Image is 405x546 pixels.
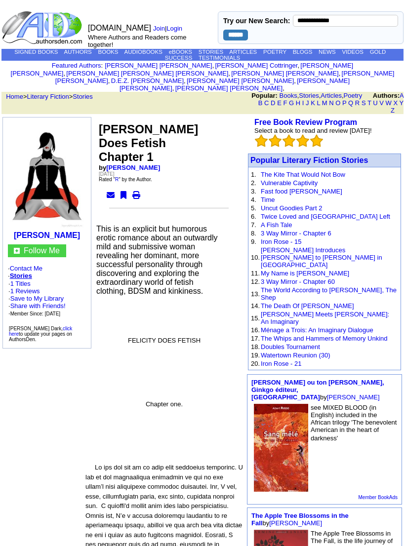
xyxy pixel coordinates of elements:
[14,248,20,254] img: gc.jpg
[277,99,282,107] a: E
[96,225,217,295] font: This is an explicit but humorous erotic romance about an outwardly mild and submissive woman reve...
[110,78,111,84] font: i
[271,99,275,107] a: D
[88,24,151,32] font: [DOMAIN_NAME]
[175,84,283,92] a: [PERSON_NAME] [PERSON_NAME]
[261,171,345,178] a: The Kite That Would Not Bow
[10,124,84,229] img: 171415.jpg
[251,238,256,245] font: 9.
[251,512,349,527] font: by
[8,265,86,317] font: · ·
[311,404,397,442] font: see MIXED BLOOD (in English) included in the African trilogy 'The benevolent American in the hear...
[99,164,160,171] b: by
[251,196,256,203] font: 4.
[187,77,294,84] a: [PERSON_NAME] [PERSON_NAME]
[1,10,84,45] img: logo_ad.gif
[115,177,119,182] a: R
[6,93,23,100] a: Home
[88,34,186,48] font: Where Authors and Readers come together!
[251,188,256,195] font: 3.
[258,99,263,107] a: B
[386,99,392,107] a: W
[261,286,397,301] a: The World According to [PERSON_NAME], The Shep
[229,49,257,55] a: ARTICLES
[373,99,377,107] a: U
[66,70,228,77] a: [PERSON_NAME] [PERSON_NAME] [PERSON_NAME]
[373,92,400,99] b: Authors:
[261,238,301,245] a: Iron Rose - 15
[261,196,275,203] a: Time
[251,351,260,359] font: 19.
[215,62,297,69] a: [PERSON_NAME] Cottringer
[230,71,231,77] font: i
[302,99,304,107] a: I
[9,326,72,337] a: click here
[166,25,182,32] a: Login
[261,360,301,367] a: Iron Rose - 21
[261,246,382,269] a: [PERSON_NAME] Introduces [PERSON_NAME] to [PERSON_NAME] in [GEOGRAPHIC_DATA]
[261,230,331,237] a: 3 Way Mirror - Chapter 6
[99,171,114,177] font: [DATE]
[10,287,40,295] a: 1 Reviews
[321,92,342,99] a: Articles
[261,302,354,310] a: The Death Of [PERSON_NAME]
[11,62,354,77] a: [PERSON_NAME] [PERSON_NAME]
[10,295,64,302] a: Save to My Library
[251,290,260,298] font: 13.
[105,62,212,69] a: [PERSON_NAME] [PERSON_NAME]
[9,326,72,342] font: [PERSON_NAME] Dark, to update your pages on AuthorsDen.
[269,519,322,527] a: [PERSON_NAME]
[251,254,260,261] font: 10.
[296,134,309,147] img: bigemptystars.png
[99,177,152,182] font: Rated " " by the Author.
[251,360,260,367] font: 20.
[199,55,240,61] a: TESTIMONIALS
[254,404,308,492] img: 18702.jpg
[251,314,260,322] font: 15.
[10,272,32,279] a: Stories
[65,71,66,77] font: i
[317,99,320,107] a: L
[251,379,384,401] font: by
[284,86,285,91] font: i
[2,93,93,100] font: > >
[52,62,101,69] a: Featured Authors
[335,99,340,107] a: O
[261,278,335,285] a: 3 Way Mirror - Chapter 60
[327,393,380,401] a: [PERSON_NAME]
[319,49,336,55] a: NEWS
[348,99,353,107] a: Q
[251,302,260,310] font: 14.
[299,63,300,69] font: i
[355,99,360,107] a: R
[214,63,215,69] font: i
[254,118,357,126] a: Free Book Review Program
[27,93,69,100] a: Literary Fiction
[261,179,318,187] a: Vulnerable Captivity
[306,99,309,107] a: J
[261,351,330,359] a: Watertown Reunion (30)
[10,280,31,287] a: 1 Titles
[251,270,260,277] font: 11.
[10,265,42,272] a: Contact Me
[254,127,372,134] font: Select a book to read and review [DATE]!
[296,78,297,84] font: i
[251,278,260,285] font: 12.
[223,17,290,25] label: Try our New Search:
[251,171,256,178] font: 1.
[280,92,297,99] a: Books
[11,62,395,92] font: , , , , , , , , , ,
[261,335,387,342] a: The Whips and Hammers of Memory Unkind
[8,295,66,317] font: · · ·
[359,495,398,500] a: Member BookAds
[251,213,256,220] font: 6.
[24,246,60,255] a: Follow Me
[394,99,398,107] a: X
[153,25,165,32] a: Join
[299,92,319,99] a: Stories
[367,99,371,107] a: T
[146,400,183,408] span: Chapter one.
[111,77,184,84] a: D.E.Z. [PERSON_NAME]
